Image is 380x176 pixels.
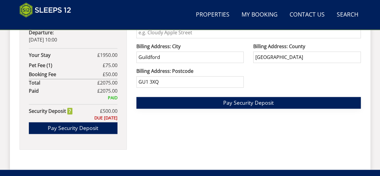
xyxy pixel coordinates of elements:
iframe: Customer reviews powered by Trustpilot [17,21,80,26]
span: £ [97,79,117,86]
span: 2075.00 [100,88,117,94]
span: Pay Security Deposit [223,99,274,106]
input: e.g. Cloudy Apple Street [136,27,361,38]
span: 1950.00 [100,52,117,58]
strong: Total [29,79,97,86]
strong: Security Deposit [29,107,72,115]
strong: Your Stay [29,51,97,59]
span: £ [97,51,117,59]
a: Pay Security Deposit [29,122,117,134]
span: 50.00 [105,71,117,78]
strong: Pet Fee (1) [29,62,103,69]
span: £ [103,71,117,78]
strong: Departure: [29,29,54,36]
span: 2075.00 [100,79,117,86]
span: £ [100,107,117,115]
input: e.g. Yeovil [136,51,244,63]
button: Pay Security Deposit [136,97,361,109]
a: Properties [193,8,232,22]
label: Billing Address: County [253,43,360,50]
p: [DATE] 10:00 [29,29,117,43]
span: 75.00 [105,62,117,69]
span: £ [103,62,117,69]
input: e.g. BA22 8WA [136,76,244,88]
label: Billing Address: City [136,43,244,50]
a: Search [334,8,361,22]
strong: Booking Fee [29,71,103,78]
div: DUE [DATE] [29,115,117,121]
img: Sleeps 12 [20,2,71,17]
label: Billing Address: Postcode [136,67,244,75]
span: 500.00 [103,108,117,114]
strong: Paid [29,87,97,94]
a: Contact Us [287,8,327,22]
span: £ [97,87,117,94]
a: My Booking [239,8,280,22]
div: PAID [29,94,117,101]
input: e.g. Somerset [253,51,360,63]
